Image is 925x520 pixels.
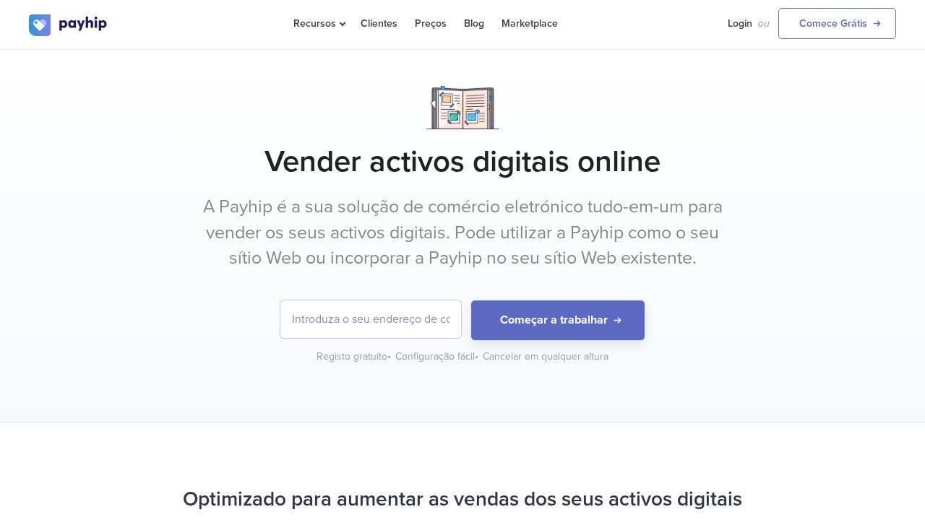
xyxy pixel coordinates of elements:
[29,480,896,519] h2: Optimizado para aumentar as vendas dos seus activos digitais
[293,17,343,30] span: Recursos
[471,300,645,340] button: Começar a trabalhar
[475,350,478,363] span: •
[192,194,733,272] p: A Payhip é a sua solução de comércio eletrónico tudo-em-um para vender os seus activos digitais. ...
[426,86,499,129] img: Notebook.png
[395,350,480,364] div: Configuração fácil
[778,8,896,39] a: Comece Grátis
[387,350,391,363] span: •
[317,350,392,364] div: Registo gratuito
[483,350,608,364] div: Cancelar em qualquer altura
[29,14,108,36] img: logo.svg
[280,300,461,338] input: Introduza o seu endereço de correio eletrónico
[29,144,896,180] h1: Vender activos digitais online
